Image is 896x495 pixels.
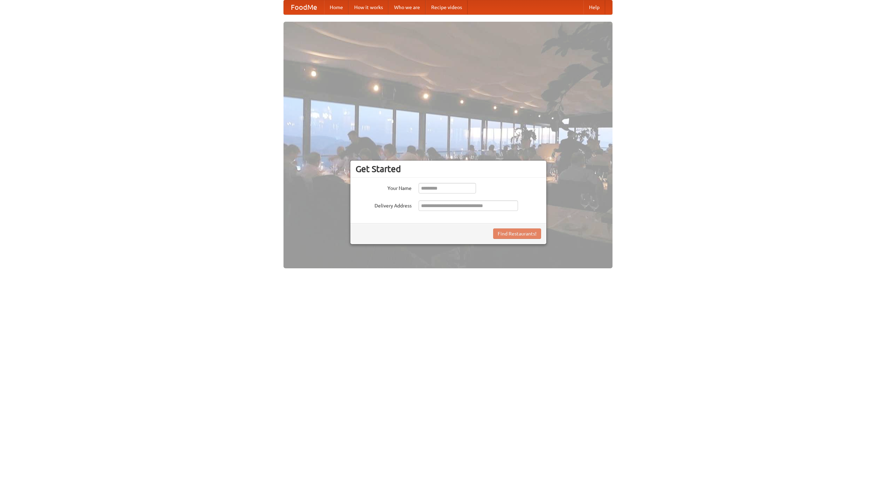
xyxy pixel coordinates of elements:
a: How it works [349,0,388,14]
label: Your Name [356,183,412,192]
label: Delivery Address [356,200,412,209]
a: Home [324,0,349,14]
a: FoodMe [284,0,324,14]
h3: Get Started [356,164,541,174]
a: Who we are [388,0,426,14]
a: Recipe videos [426,0,468,14]
button: Find Restaurants! [493,228,541,239]
a: Help [583,0,605,14]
